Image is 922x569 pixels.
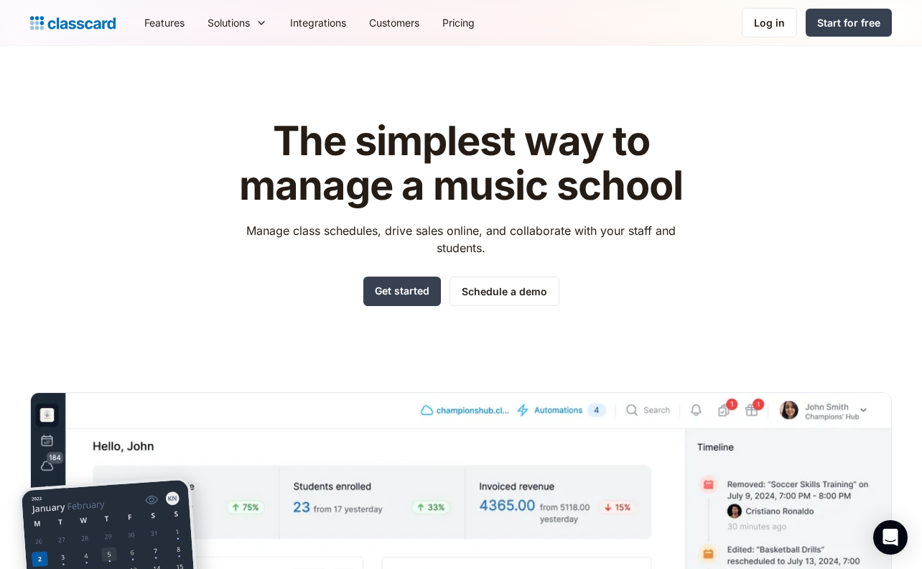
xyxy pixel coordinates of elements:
a: home [30,13,116,33]
div: Open Intercom Messenger [873,520,908,555]
a: Schedule a demo [450,277,559,306]
a: Integrations [279,6,358,39]
div: Solutions [208,15,250,30]
div: Solutions [196,6,279,39]
p: Manage class schedules, drive sales online, and collaborate with your staff and students. [233,222,689,256]
a: Features [133,6,196,39]
h1: The simplest way to manage a music school [233,119,689,208]
a: Log in [742,8,797,37]
div: Log in [754,15,785,30]
a: Start for free [806,9,892,37]
div: Start for free [817,15,880,30]
a: Customers [358,6,431,39]
a: Get started [363,277,441,306]
a: Pricing [431,6,486,39]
